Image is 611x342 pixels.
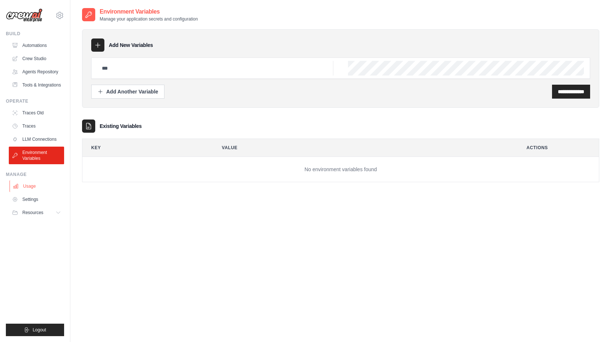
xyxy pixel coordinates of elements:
[82,157,599,182] td: No environment variables found
[9,194,64,205] a: Settings
[100,16,198,22] p: Manage your application secrets and configuration
[100,7,198,16] h2: Environment Variables
[10,180,65,192] a: Usage
[100,122,142,130] h3: Existing Variables
[9,120,64,132] a: Traces
[91,85,164,99] button: Add Another Variable
[6,98,64,104] div: Operate
[6,172,64,177] div: Manage
[518,139,599,157] th: Actions
[9,40,64,51] a: Automations
[9,107,64,119] a: Traces Old
[6,324,64,336] button: Logout
[213,139,512,157] th: Value
[33,327,46,333] span: Logout
[9,207,64,218] button: Resources
[9,66,64,78] a: Agents Repository
[9,53,64,65] a: Crew Studio
[6,31,64,37] div: Build
[9,133,64,145] a: LLM Connections
[22,210,43,216] span: Resources
[9,147,64,164] a: Environment Variables
[6,8,42,22] img: Logo
[82,139,207,157] th: Key
[97,88,158,95] div: Add Another Variable
[109,41,153,49] h3: Add New Variables
[9,79,64,91] a: Tools & Integrations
